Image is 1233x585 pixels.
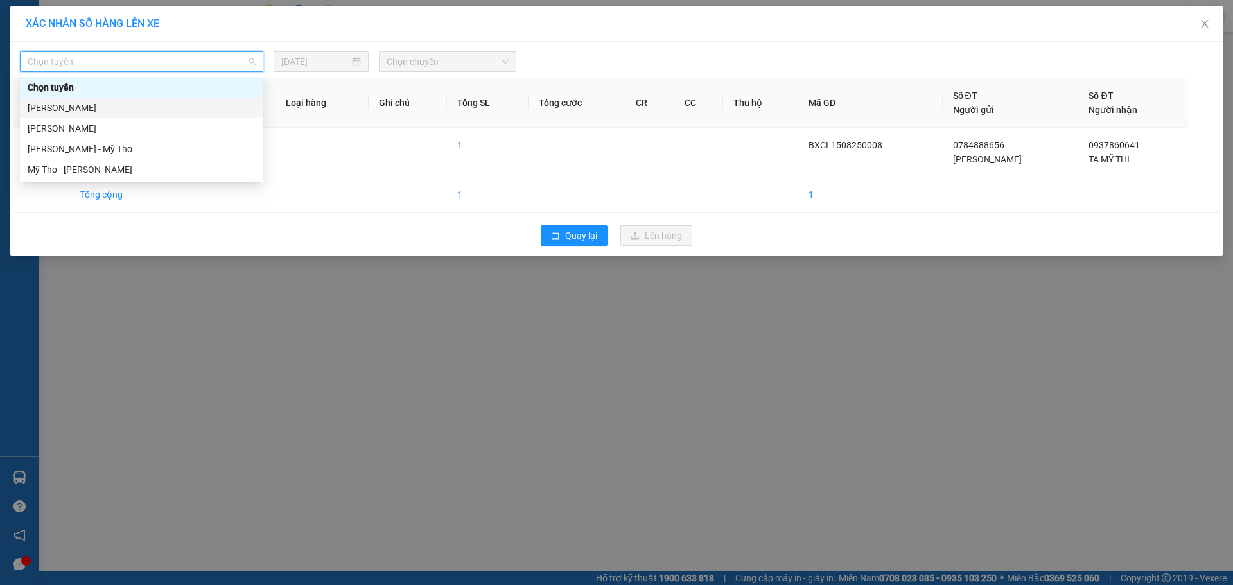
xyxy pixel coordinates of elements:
[798,177,942,213] td: 1
[1089,91,1113,101] span: Số ĐT
[20,98,263,118] div: Cao Lãnh - Hồ Chí Minh
[28,101,256,115] div: [PERSON_NAME]
[457,140,462,150] span: 1
[953,140,1004,150] span: 0784888656
[11,12,31,26] span: Gửi:
[11,60,197,105] span: BÃI ĐÃ QUA [GEOGRAPHIC_DATA]
[20,118,263,139] div: Hồ Chí Minh - Cao Lãnh
[28,121,256,135] div: [PERSON_NAME]
[20,77,263,98] div: Chọn tuyến
[281,55,349,69] input: 15/08/2025
[798,78,942,128] th: Mã GD
[529,78,625,128] th: Tổng cước
[28,52,256,71] span: Chọn tuyến
[20,139,263,159] div: Cao Lãnh - Mỹ Tho
[28,80,256,94] div: Chọn tuyến
[620,225,692,246] button: uploadLên hàng
[20,159,263,180] div: Mỹ Tho - Cao Lãnh
[28,142,256,156] div: [PERSON_NAME] - Mỹ Tho
[625,78,674,128] th: CR
[11,11,197,26] div: BX [PERSON_NAME]
[809,140,882,150] span: BXCL1508250008
[1089,140,1140,150] span: 0937860641
[953,91,977,101] span: Số ĐT
[1187,6,1223,42] button: Close
[369,78,447,128] th: Ghi chú
[723,78,798,128] th: Thu hộ
[953,105,994,115] span: Người gửi
[13,128,70,177] td: 1
[11,26,197,42] div: CHỊ TIÊN
[1089,154,1130,164] span: TẠ MỸ THI
[541,225,608,246] button: rollbackQuay lại
[11,42,197,60] div: 0931885967
[551,231,560,241] span: rollback
[1089,105,1137,115] span: Người nhận
[1200,19,1210,29] span: close
[953,154,1022,164] span: [PERSON_NAME]
[275,78,369,128] th: Loại hàng
[70,177,166,213] td: Tổng cộng
[674,78,723,128] th: CC
[447,78,529,128] th: Tổng SL
[11,67,30,80] span: DĐ:
[565,229,597,243] span: Quay lại
[13,78,70,128] th: STT
[26,17,159,30] span: XÁC NHẬN SỐ HÀNG LÊN XE
[447,177,529,213] td: 1
[387,52,509,71] span: Chọn chuyến
[28,162,256,177] div: Mỹ Tho - [PERSON_NAME]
